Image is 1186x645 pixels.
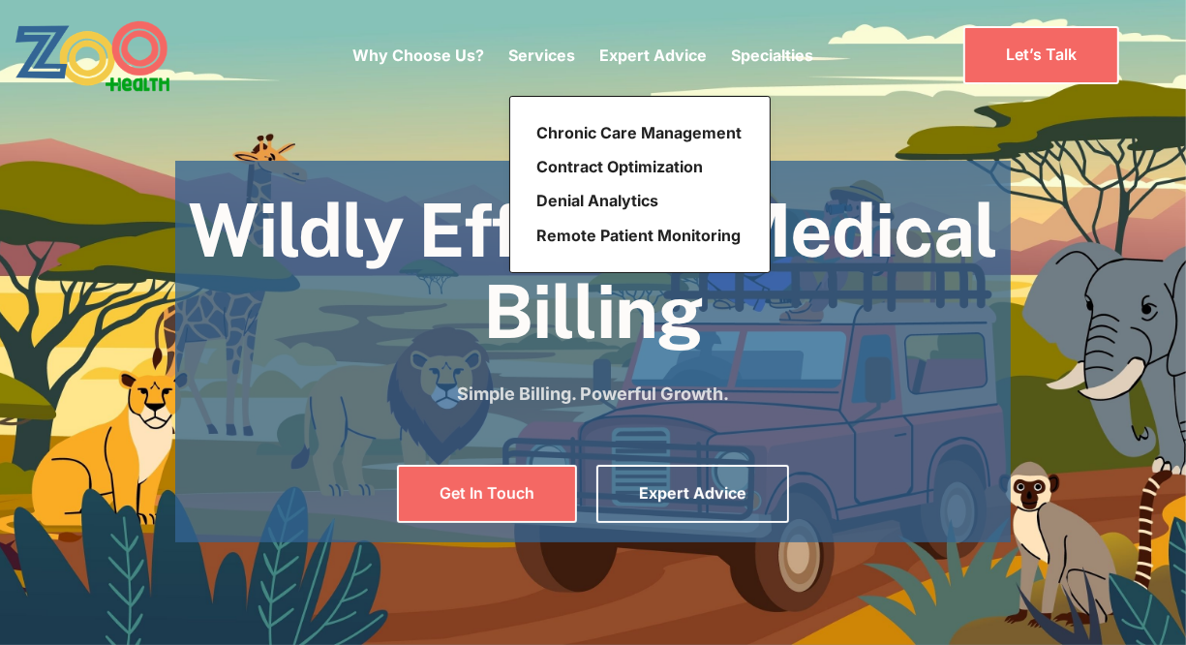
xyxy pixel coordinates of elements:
a: Get In Touch [397,465,577,522]
a: Let’s Talk [963,26,1119,83]
a: Expert Advice [600,46,708,65]
div: Specialties [732,15,814,96]
p: Services [509,44,576,67]
a: Contract Optimization [530,150,750,184]
a: Why Choose Us? [353,46,485,65]
a: Remote Patient Monitoring [530,219,750,253]
a: Chronic Care Management [530,116,750,150]
div: Services [509,15,576,96]
a: Expert Advice [596,465,789,522]
a: home [15,19,223,92]
a: Specialties [732,46,814,65]
h1: Wildly Efficient Medical Billing [175,190,1011,352]
nav: Services [509,96,771,273]
strong: Simple Billing. Powerful Growth. [457,384,729,404]
a: Denial Analytics [530,184,750,218]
